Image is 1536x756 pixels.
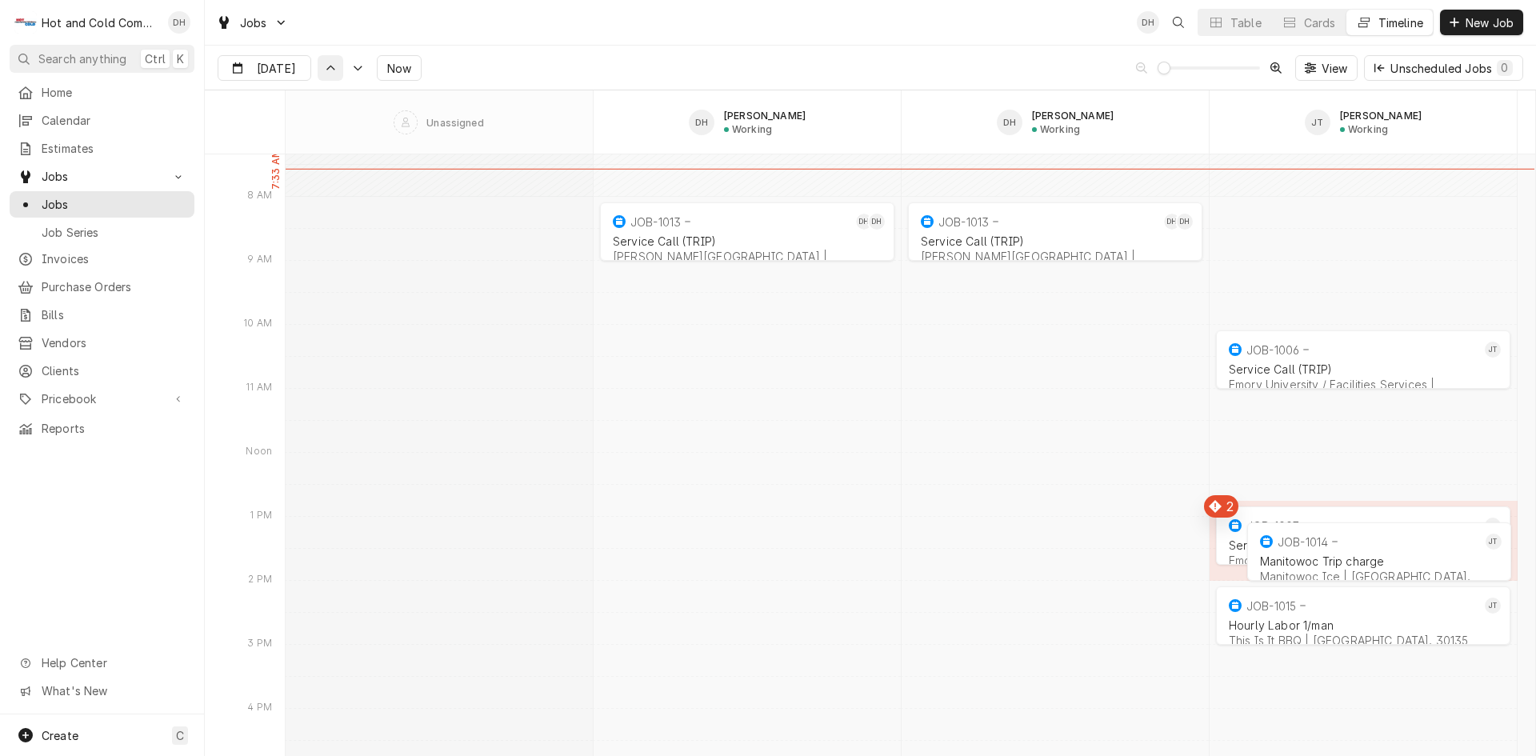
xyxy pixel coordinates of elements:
[239,189,280,206] div: 8 AM
[1462,14,1517,31] span: New Job
[689,110,714,135] div: DH
[42,140,186,157] span: Estimates
[1137,11,1159,34] div: Daryl Harris's Avatar
[42,224,186,241] span: Job Series
[1364,55,1523,81] button: Unscheduled Jobs0
[42,334,186,351] span: Vendors
[10,678,194,704] a: Go to What's New
[10,274,194,300] a: Purchase Orders
[240,14,267,31] span: Jobs
[10,330,194,356] a: Vendors
[1177,214,1193,230] div: DH
[42,654,185,671] span: Help Center
[724,110,806,122] div: [PERSON_NAME]
[42,250,186,267] span: Invoices
[10,135,194,162] a: Estimates
[1378,14,1423,31] div: Timeline
[1246,599,1296,613] div: JOB-1015
[238,445,280,462] div: Noon
[14,11,37,34] div: H
[1164,214,1180,230] div: Daryl Harris's Avatar
[1032,110,1114,122] div: [PERSON_NAME]
[1278,535,1328,549] div: JOB-1014
[869,214,885,230] div: DH
[42,196,186,213] span: Jobs
[176,727,184,744] span: C
[10,191,194,218] a: Jobs
[856,214,872,230] div: Daryl Harris's Avatar
[42,278,186,295] span: Purchase Orders
[10,107,194,134] a: Calendar
[238,381,280,398] div: 11 AM
[921,234,1190,248] div: Service Call (TRIP)
[1040,123,1080,135] div: Working
[1390,60,1513,77] div: Unscheduled Jobs
[732,123,772,135] div: Working
[1485,342,1501,358] div: JT
[242,509,280,526] div: 1 PM
[42,112,186,129] span: Calendar
[10,219,194,246] a: Job Series
[10,45,194,73] button: Search anythingCtrlK
[286,90,1518,154] div: SPACE for context menu
[38,50,126,67] span: Search anything
[1230,14,1262,31] div: Table
[1295,55,1358,81] button: View
[377,55,422,81] button: Now
[240,573,280,590] div: 2 PM
[613,234,882,248] div: Service Call (TRIP)
[1340,110,1422,122] div: [PERSON_NAME]
[1440,10,1523,35] button: New Job
[42,390,162,407] span: Pricebook
[235,317,280,334] div: 10 AM
[10,79,194,106] a: Home
[205,90,285,154] div: SPACE for context menu
[10,358,194,384] a: Clients
[14,11,37,34] div: Hot and Cold Commercial Kitchens, Inc.'s Avatar
[869,214,885,230] div: David Harris's Avatar
[1229,362,1498,376] div: Service Call (TRIP)
[1485,534,1501,550] div: Jason Thomason's Avatar
[10,386,194,412] a: Go to Pricebook
[1166,10,1191,35] button: Open search
[218,55,311,81] button: [DATE]
[1318,60,1351,77] span: View
[10,415,194,442] a: Reports
[1485,534,1501,550] div: JT
[856,214,872,230] div: DH
[42,362,186,379] span: Clients
[630,215,681,229] div: JOB-1013
[938,215,989,229] div: JOB-1013
[42,682,185,699] span: What's New
[239,637,280,654] div: 3 PM
[384,60,414,77] span: Now
[10,246,194,272] a: Invoices
[42,84,186,101] span: Home
[997,110,1022,135] div: David Harris's Avatar
[1260,554,1498,568] div: Manitowoc Trip charge
[239,253,280,270] div: 9 AM
[1348,123,1388,135] div: Working
[1305,110,1330,135] div: JT
[145,50,166,67] span: Ctrl
[42,420,186,437] span: Reports
[1164,214,1180,230] div: DH
[10,650,194,676] a: Go to Help Center
[1137,11,1159,34] div: DH
[1305,110,1330,135] div: Jason Thomason's Avatar
[1229,618,1498,632] div: Hourly Labor 1/man
[42,14,159,31] div: Hot and Cold Commercial Kitchens, Inc.
[42,729,78,742] span: Create
[1229,538,1498,552] div: Service Call (TRIP)
[239,701,280,718] div: 4 PM
[1500,59,1510,76] div: 0
[210,10,294,36] a: Go to Jobs
[266,146,285,193] label: 7:33 AM
[42,168,162,185] span: Jobs
[168,11,190,34] div: Daryl Harris's Avatar
[426,117,484,129] div: Unassigned
[1304,14,1336,31] div: Cards
[42,306,186,323] span: Bills
[1485,598,1501,614] div: JT
[1246,343,1299,357] div: JOB-1006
